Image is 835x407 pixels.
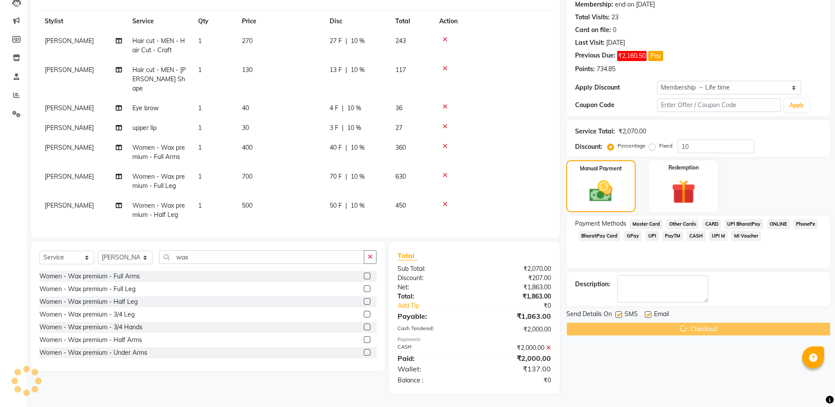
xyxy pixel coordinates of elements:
[625,310,638,321] span: SMS
[784,99,809,112] button: Apply
[391,376,474,385] div: Balance :
[624,231,642,241] span: GPay
[474,353,558,364] div: ₹2,000.00
[395,104,402,112] span: 36
[330,104,338,113] span: 4 F
[242,104,249,112] span: 40
[391,292,474,301] div: Total:
[474,311,558,321] div: ₹1,863.00
[648,51,663,61] button: Pay
[731,231,761,241] span: MI Voucher
[45,124,94,132] span: [PERSON_NAME]
[242,202,252,209] span: 500
[132,124,156,132] span: upper lip
[579,231,621,241] span: BharatPay Card
[575,51,615,61] div: Previous Due:
[645,231,659,241] span: UPI
[39,285,135,294] div: Women - Wax premium - Full Leg
[198,144,202,151] span: 1
[39,335,142,345] div: Women - Wax premium - Half Arms
[198,104,202,112] span: 1
[159,250,364,264] input: Search or Scan
[395,202,406,209] span: 450
[666,219,699,229] span: Other Cards
[793,219,818,229] span: PhonePe
[351,201,365,210] span: 10 %
[662,231,683,241] span: PayTM
[39,297,138,306] div: Women - Wax premium - Half Leg
[395,173,406,180] span: 630
[606,38,625,47] div: [DATE]
[132,66,186,92] span: Hair cut - MEN - [PERSON_NAME] Shape
[132,37,185,54] span: Hair cut - MEN - Hair Cut - Craft
[391,283,474,292] div: Net:
[342,123,344,133] span: |
[575,280,610,289] div: Description:
[193,11,237,31] th: Qty
[342,104,344,113] span: |
[687,231,706,241] span: CASH
[127,11,193,31] th: Service
[611,13,618,22] div: 23
[474,343,558,353] div: ₹2,000.00
[45,202,94,209] span: [PERSON_NAME]
[242,173,252,180] span: 700
[39,348,147,357] div: Women - Wax premium - Under Arms
[345,143,347,152] span: |
[237,11,324,31] th: Price
[617,51,647,61] span: ₹2,160.50
[709,231,728,241] span: UPI M
[597,65,615,74] div: 734.85
[398,251,418,260] span: Total
[613,25,616,35] div: 0
[390,11,434,31] th: Total
[39,310,135,319] div: Women - Wax premium - 3/4 Leg
[347,104,361,113] span: 10 %
[242,66,252,74] span: 130
[198,124,202,132] span: 1
[395,144,406,151] span: 360
[330,36,342,46] span: 27 F
[474,376,558,385] div: ₹0
[575,127,615,136] div: Service Total:
[391,301,488,310] a: Add Tip
[39,323,142,332] div: Women - Wax premium - 3/4 Hands
[582,178,620,205] img: _cash.svg
[345,172,347,181] span: |
[132,173,185,190] span: Women - Wax premium - Full Leg
[330,123,338,133] span: 3 F
[575,142,602,151] div: Discount:
[575,65,595,74] div: Points:
[45,173,94,180] span: [PERSON_NAME]
[347,123,361,133] span: 10 %
[330,172,342,181] span: 70 F
[659,142,672,150] label: Fixed
[488,301,558,310] div: ₹0
[395,124,402,132] span: 27
[391,325,474,334] div: Cash Tendered:
[330,201,342,210] span: 50 F
[391,311,474,321] div: Payable:
[575,219,626,228] span: Payment Methods
[345,36,347,46] span: |
[351,65,365,75] span: 10 %
[198,37,202,45] span: 1
[198,202,202,209] span: 1
[575,25,611,35] div: Card on file:
[391,274,474,283] div: Discount:
[580,165,622,173] label: Manual Payment
[132,144,185,161] span: Women - Wax premium - Full Arms
[398,336,551,343] div: Payments
[324,11,390,31] th: Disc
[132,202,185,219] span: Women - Wax premium - Half Leg
[242,37,252,45] span: 270
[351,36,365,46] span: 10 %
[391,364,474,374] div: Wallet:
[395,66,406,74] span: 117
[391,264,474,274] div: Sub Total:
[767,219,790,229] span: ONLINE
[345,65,347,75] span: |
[664,177,703,207] img: _gift.svg
[654,310,669,321] span: Email
[345,201,347,210] span: |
